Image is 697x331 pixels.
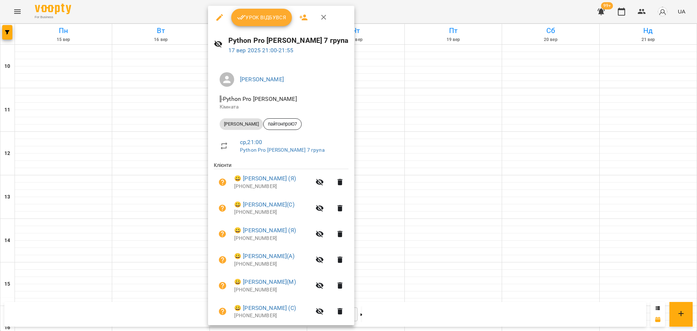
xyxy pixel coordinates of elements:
p: [PHONE_NUMBER] [234,261,311,268]
button: Візит ще не сплачено. Додати оплату? [214,277,231,294]
button: Урок відбувся [231,9,292,26]
a: 😀 [PERSON_NAME] (Я) [234,174,296,183]
button: Візит ще не сплачено. Додати оплату? [214,200,231,217]
span: [PERSON_NAME] [220,121,263,127]
button: Візит ще не сплачено. Додати оплату? [214,173,231,191]
p: [PHONE_NUMBER] [234,235,311,242]
span: Урок відбувся [237,13,286,22]
p: [PHONE_NUMBER] [234,209,311,216]
div: пайтонпроЮ7 [263,118,302,130]
p: [PHONE_NUMBER] [234,286,311,294]
p: [PHONE_NUMBER] [234,183,311,190]
span: - Python Pro [PERSON_NAME] [220,95,298,102]
p: Кімната [220,103,343,111]
a: Python Pro [PERSON_NAME] 7 група [240,147,325,153]
button: Візит ще не сплачено. Додати оплату? [214,251,231,269]
a: [PERSON_NAME] [240,76,284,83]
a: 😀 [PERSON_NAME](М) [234,278,296,286]
span: пайтонпроЮ7 [264,121,301,127]
ul: Клієнти [214,162,348,327]
button: Візит ще не сплачено. Додати оплату? [214,303,231,320]
a: 😀 [PERSON_NAME](С) [234,200,294,209]
a: ср , 21:00 [240,139,262,146]
a: 😀 [PERSON_NAME] (С) [234,304,296,312]
button: Візит ще не сплачено. Додати оплату? [214,225,231,243]
h6: Python Pro [PERSON_NAME] 7 група [228,35,349,46]
a: 😀 [PERSON_NAME](А) [234,252,294,261]
a: 😀 [PERSON_NAME] (Я) [234,226,296,235]
a: 17 вер 2025 21:00-21:55 [228,47,293,54]
p: [PHONE_NUMBER] [234,312,311,319]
